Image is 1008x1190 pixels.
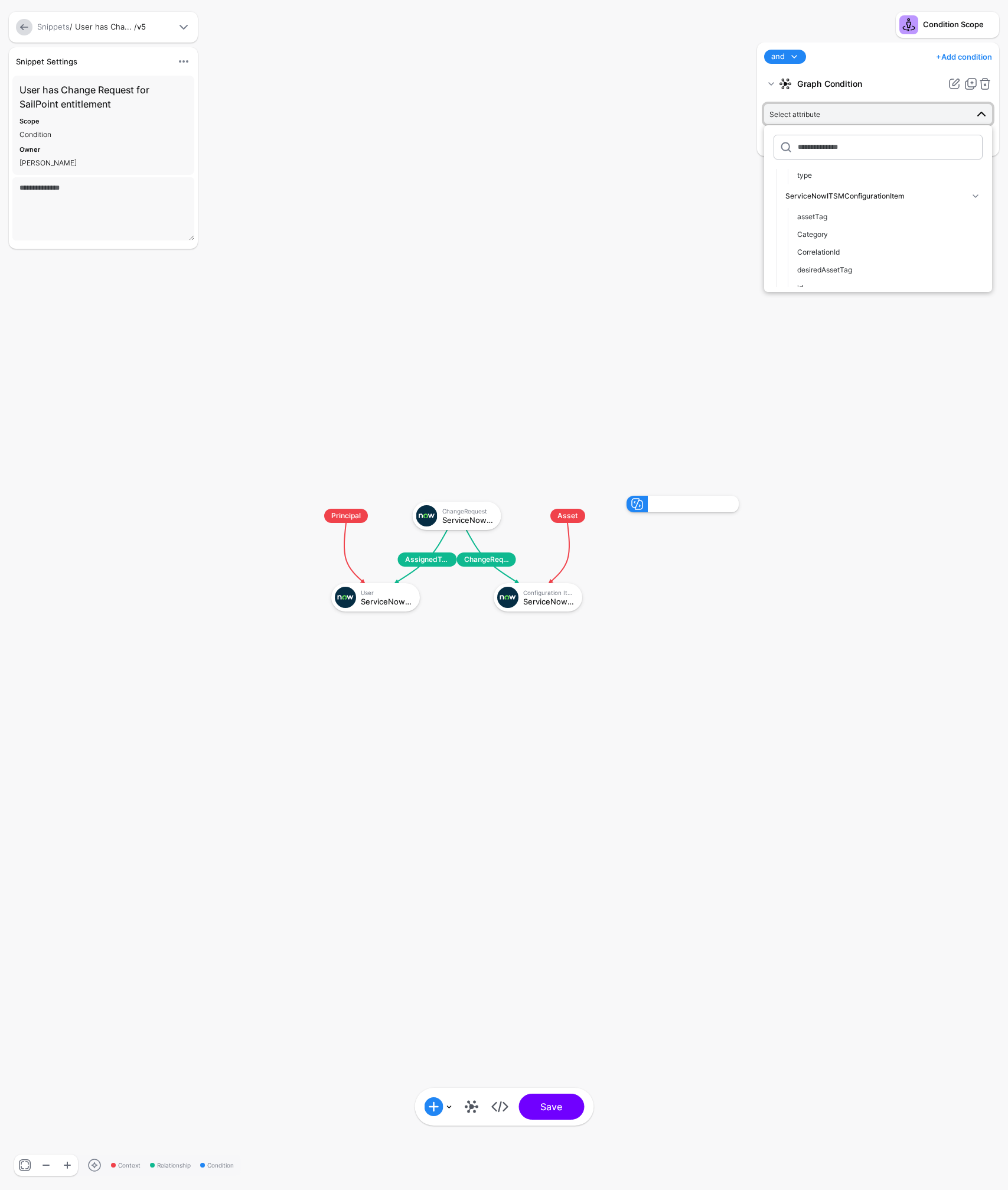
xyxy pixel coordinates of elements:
button: desiredAssetTag [788,261,992,279]
span: Select attribute [769,110,820,119]
div: Condition [19,129,187,139]
div: Configuration Item [523,589,574,596]
span: id [797,283,803,292]
div: Snippet Settings [11,56,172,67]
button: Save [518,1094,584,1120]
button: CorrelationId [788,243,992,261]
div: ServiceNowITSMChangeRequest [442,516,493,524]
app-identifier: [PERSON_NAME] [19,158,77,167]
strong: Scope [19,117,40,125]
span: AssignedToUser [398,552,457,567]
span: and [771,51,785,63]
span: Principal [324,509,368,523]
span: + [936,52,941,61]
a: Snippets [37,22,70,31]
div: / User has Cha... / [35,21,174,33]
div: Condition Scope [923,19,984,31]
span: Asset [550,509,585,523]
span: Relationship [150,1161,191,1170]
span: Context [111,1161,141,1170]
span: desiredAssetTag [797,265,852,274]
a: Add condition [936,47,992,66]
button: assetTag [788,208,992,226]
strong: Owner [19,145,40,154]
span: ChangeRequestLinkedTo [457,552,516,567]
button: id [788,279,992,297]
span: type [797,171,812,180]
img: svg+xml;base64,PHN2ZyB3aWR0aD0iNjQiIGhlaWdodD0iNjQiIHZpZXdCb3g9IjAgMCA2NCA2NCIgZmlsbD0ibm9uZSIgeG... [335,587,356,608]
div: ServiceNowITSMUser [361,597,412,606]
button: Category [788,226,992,243]
button: type [788,167,992,184]
span: CorrelationId [797,248,840,256]
h3: User has Change Request for SailPoint entitlement [19,83,187,111]
img: svg+xml;base64,PHN2ZyB3aWR0aD0iNjQiIGhlaWdodD0iNjQiIHZpZXdCb3g9IjAgMCA2NCA2NCIgZmlsbD0ibm9uZSIgeG... [497,587,518,608]
span: Condition [200,1161,234,1170]
strong: v5 [137,22,146,31]
div: ServiceNowITSMConfigurationItem [785,191,968,201]
img: svg+xml;base64,PHN2ZyB3aWR0aD0iNjQiIGhlaWdodD0iNjQiIHZpZXdCb3g9IjAgMCA2NCA2NCIgZmlsbD0ibm9uZSIgeG... [416,505,438,526]
span: Category [797,230,828,239]
span: assetTag [797,212,827,221]
div: ServiceNowITSMConfigurationItem [523,597,574,606]
div: ChangeRequest [442,508,493,515]
div: User [361,589,412,596]
strong: Graph Condition [797,73,942,95]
